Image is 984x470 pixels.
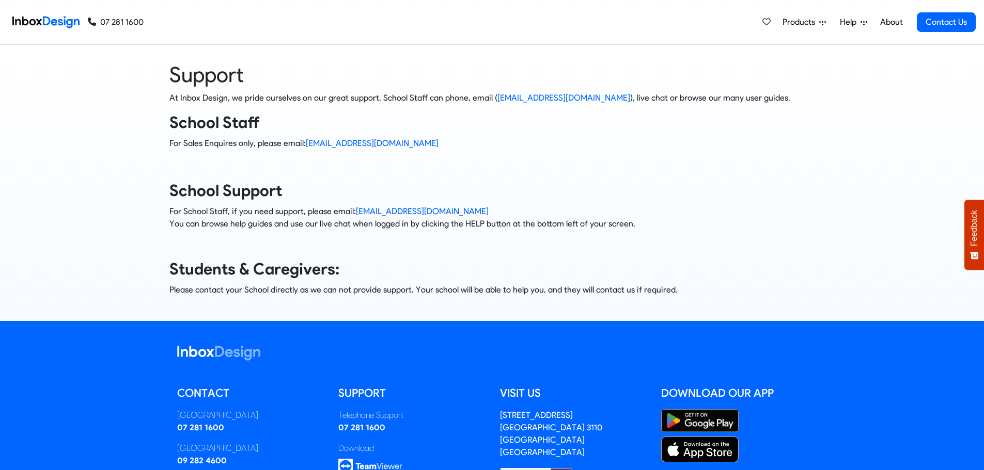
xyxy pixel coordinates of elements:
[177,423,224,432] a: 07 281 1600
[877,12,905,33] a: About
[500,385,646,401] h5: Visit us
[783,16,819,28] span: Products
[169,260,339,279] strong: Students & Caregivers:
[661,385,807,401] h5: Download our App
[661,409,739,432] img: Google Play Store
[177,456,227,465] a: 09 282 4600
[500,410,602,457] address: [STREET_ADDRESS] [GEOGRAPHIC_DATA] 3110 [GEOGRAPHIC_DATA] [GEOGRAPHIC_DATA]
[88,16,144,28] a: 07 281 1600
[177,385,323,401] h5: Contact
[306,138,439,148] a: [EMAIL_ADDRESS][DOMAIN_NAME]
[338,409,485,422] div: Telephone Support
[497,93,630,103] a: [EMAIL_ADDRESS][DOMAIN_NAME]
[970,210,979,246] span: Feedback
[169,92,815,104] p: At Inbox Design, we pride ourselves on our great support. School Staff can phone, email ( ), live...
[169,61,815,88] heading: Support
[836,12,871,33] a: Help
[177,346,260,361] img: logo_inboxdesign_white.svg
[169,137,815,150] p: For Sales Enquires only, please email:
[964,200,984,270] button: Feedback - Show survey
[500,410,602,457] a: [STREET_ADDRESS][GEOGRAPHIC_DATA] 3110[GEOGRAPHIC_DATA][GEOGRAPHIC_DATA]
[169,113,260,132] strong: School Staff
[177,409,323,422] div: [GEOGRAPHIC_DATA]
[169,205,815,230] p: For School Staff, if you need support, please email: You can browse help guides and use our live ...
[177,442,323,455] div: [GEOGRAPHIC_DATA]
[778,12,830,33] a: Products
[917,12,976,32] a: Contact Us
[169,181,282,200] strong: School Support
[661,436,739,462] img: Apple App Store
[338,423,385,432] a: 07 281 1600
[338,442,485,455] div: Download
[338,385,485,401] h5: Support
[840,16,861,28] span: Help
[169,284,815,296] p: Please contact your School directly as we can not provide support. Your school will be able to he...
[356,206,489,216] a: [EMAIL_ADDRESS][DOMAIN_NAME]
